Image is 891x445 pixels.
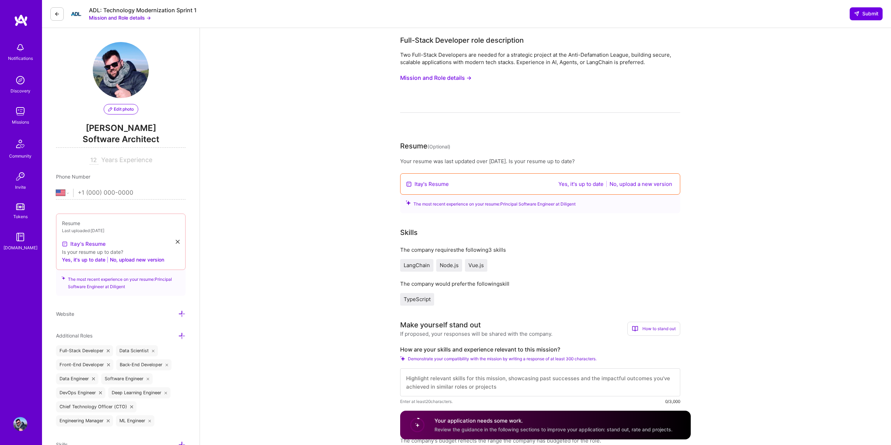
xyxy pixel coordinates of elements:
[108,106,134,112] span: Edit photo
[56,345,113,356] div: Full-Stack Developer
[69,7,83,21] img: Company Logo
[101,373,153,384] div: Software Engineer
[62,276,65,280] i: icon SuggestedTeams
[468,262,484,269] span: Vue.js
[13,417,27,431] img: User Avatar
[400,280,680,287] div: The company would prefer the following skill
[62,248,180,256] div: Is your resume up to date?
[12,135,29,152] img: Community
[440,262,459,269] span: Node.js
[13,73,27,87] img: discovery
[434,426,673,432] span: Review the guidance in the following sections to improve your application: stand out, rate and pr...
[12,118,29,126] div: Missions
[13,169,27,183] img: Invite
[116,415,155,426] div: ML Engineer
[89,14,151,21] button: Mission and Role details →
[627,322,680,336] div: How to stand out
[56,333,92,339] span: Additional Roles
[13,41,27,55] img: bell
[665,398,680,405] div: 0/3,000
[56,266,186,296] div: The most recent experience on your resume: Principal Software Engineer at Diligent
[11,87,30,95] div: Discovery
[400,141,450,152] div: Resume
[434,417,673,424] h4: Your application needs some work.
[12,417,29,431] a: User Avatar
[78,183,186,203] input: +1 (000) 000-0000
[165,391,167,394] i: icon Close
[62,241,68,247] img: Resume
[147,377,149,380] i: icon Close
[56,133,186,148] span: Software Architect
[93,42,149,98] img: User Avatar
[415,180,449,188] a: Itay's Resume
[176,240,180,244] i: icon Close
[116,359,172,370] div: Back-End Developer
[108,387,171,398] div: Deep Learning Engineer
[404,262,430,269] span: LangChain
[607,180,674,188] button: No, upload a new version
[854,10,878,17] span: Submit
[556,180,606,188] button: Yes, it's up to date
[104,104,138,114] button: Edit photo
[90,156,98,165] input: XX
[56,373,98,384] div: Data Engineer
[108,107,112,111] i: icon PencilPurple
[56,311,74,317] span: Website
[406,181,412,187] img: Resume
[56,123,186,133] span: [PERSON_NAME]
[56,359,113,370] div: Front-End Developer
[400,158,680,165] div: Your resume was last updated over [DATE]. Is your resume up to date?
[62,227,180,234] div: Last uploaded: [DATE]
[400,330,552,338] div: If proposed, your responses will be shared with the company.
[16,203,25,210] img: tokens
[4,244,37,251] div: [DOMAIN_NAME]
[8,55,33,62] div: Notifications
[54,11,60,17] i: icon LeftArrowDark
[406,200,411,205] i: icon SuggestedTeams
[62,240,106,248] a: Itay's Resume
[130,405,133,408] i: icon Close
[606,181,607,187] span: |
[400,346,680,353] label: How are your skills and experience relevant to this mission?
[99,391,102,394] i: icon Close
[101,156,152,164] span: Years Experience
[400,192,680,213] div: The most recent experience on your resume: Principal Software Engineer at Diligent
[400,356,405,361] i: Check
[56,415,113,426] div: Engineering Manager
[400,227,418,238] div: Skills
[400,398,453,405] span: Enter at least 20 characters.
[632,326,638,332] i: icon BookOpen
[110,256,164,264] button: No, upload new version
[152,349,155,352] i: icon Close
[854,11,859,16] i: icon SendLight
[14,14,28,27] img: logo
[148,419,151,422] i: icon Close
[15,183,26,191] div: Invite
[107,256,109,263] span: |
[13,213,28,220] div: Tokens
[9,152,32,160] div: Community
[89,7,197,14] div: ADL: Technology Modernization Sprint 1
[62,220,80,226] span: Resume
[400,320,481,330] div: Make yourself stand out
[13,104,27,118] img: teamwork
[116,345,158,356] div: Data Scientist
[13,230,27,244] img: guide book
[107,349,110,352] i: icon Close
[62,256,105,264] button: Yes, it's up to date
[166,363,168,366] i: icon Close
[850,7,883,20] button: Submit
[400,51,680,66] div: Two Full-Stack Developers are needed for a strategic project at the Anti-Defamation League, build...
[408,356,597,361] span: Demonstrate your compatibility with the mission by writing a response of at least 300 characters.
[92,377,95,380] i: icon Close
[400,71,472,84] button: Mission and Role details →
[404,296,431,303] span: TypeScript
[427,144,450,150] span: (Optional)
[400,246,680,253] div: The company requires the following 3 skills
[56,387,105,398] div: DevOps Engineer
[107,363,110,366] i: icon Close
[56,174,90,180] span: Phone Number
[400,35,524,46] div: Full-Stack Developer role description
[107,419,110,422] i: icon Close
[56,401,137,412] div: Chief Technology Officer (CTO)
